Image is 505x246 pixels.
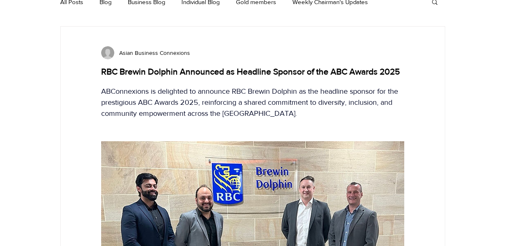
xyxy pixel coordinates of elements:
[101,65,404,77] h1: RBC Brewin Dolphin Announced as Headline Sponsor of the ABC Awards 2025
[101,87,400,117] span: ABConnexions is delighted to announce RBC Brewin Dolphin as the headline sponsor for the prestigi...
